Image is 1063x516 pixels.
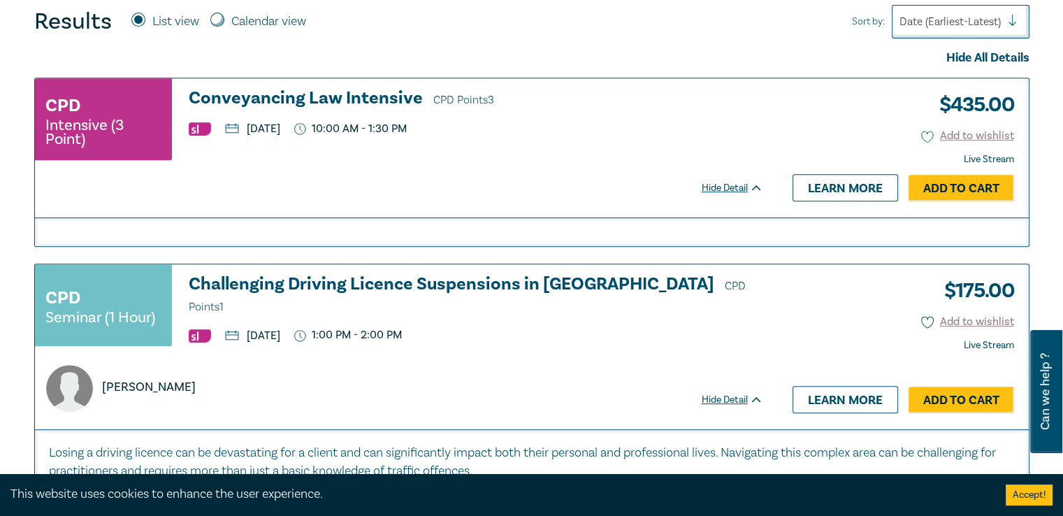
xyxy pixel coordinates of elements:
[34,49,1029,67] div: Hide All Details
[1006,485,1053,506] button: Accept cookies
[10,485,985,503] div: This website uses cookies to enhance the user experience.
[294,122,407,136] p: 10:00 AM - 1:30 PM
[793,386,898,413] a: Learn more
[929,89,1014,121] h3: $ 435.00
[189,89,763,110] a: Conveyancing Law Intensive CPD Points3
[294,329,403,342] p: 1:00 PM - 2:00 PM
[225,123,280,134] p: [DATE]
[102,378,196,396] p: [PERSON_NAME]
[189,275,763,317] a: Challenging Driving Licence Suspensions in [GEOGRAPHIC_DATA] CPD Points1
[45,285,80,310] h3: CPD
[231,13,306,31] label: Calendar view
[921,128,1014,144] button: Add to wishlist
[45,310,155,324] small: Seminar (1 Hour)
[702,393,779,407] div: Hide Detail
[899,14,902,29] input: Sort by
[909,175,1014,201] a: Add to Cart
[934,275,1014,307] h3: $ 175.00
[189,89,763,110] h3: Conveyancing Law Intensive
[45,118,161,146] small: Intensive (3 Point)
[189,275,763,317] h3: Challenging Driving Licence Suspensions in [GEOGRAPHIC_DATA]
[921,314,1014,330] button: Add to wishlist
[225,330,280,341] p: [DATE]
[189,329,211,343] img: Substantive Law
[34,8,112,36] h4: Results
[189,122,211,136] img: Substantive Law
[909,387,1014,413] a: Add to Cart
[45,93,80,118] h3: CPD
[152,13,199,31] label: List view
[793,174,898,201] a: Learn more
[1039,338,1052,445] span: Can we help ?
[702,181,779,195] div: Hide Detail
[49,444,1015,480] p: Losing a driving licence can be devastating for a client and can significantly impact both their ...
[964,153,1014,166] strong: Live Stream
[189,279,746,314] span: CPD Points 1
[46,365,93,412] img: A8UdDugLQf5CAAAAJXRFWHRkYXRlOmNyZWF0ZQAyMDIxLTA5LTMwVDA5OjEwOjA0KzAwOjAwJDk1UAAAACV0RVh0ZGF0ZTptb...
[852,14,885,29] span: Sort by:
[433,93,494,107] span: CPD Points 3
[964,339,1014,352] strong: Live Stream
